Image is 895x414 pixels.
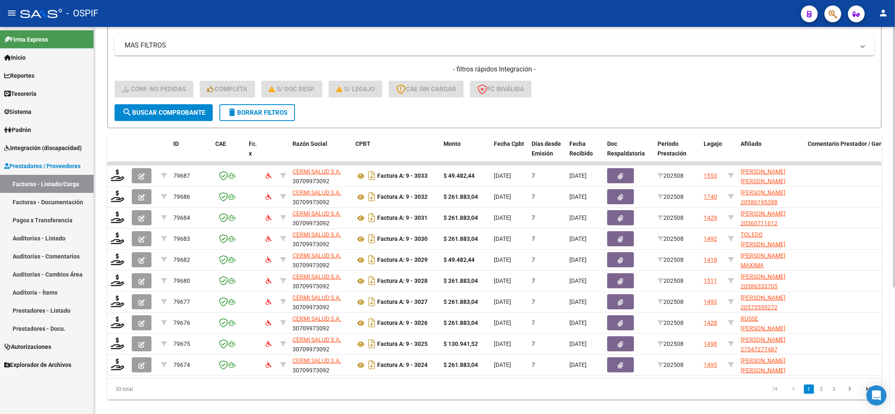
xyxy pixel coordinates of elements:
span: Monto [444,140,461,147]
span: Fecha Cpbt [494,140,524,147]
a: 3 [829,385,839,394]
span: Legajo [704,140,722,147]
i: Descargar documento [366,337,377,351]
datatable-header-cell: Días desde Emisión [528,135,566,172]
datatable-header-cell: Fecha Recibido [566,135,604,172]
div: 1553 [704,171,717,181]
span: 79674 [173,361,190,368]
span: 7 [532,172,535,179]
span: 7 [532,214,535,221]
div: 30709973092 [292,293,349,311]
strong: Factura A: 9 - 3025 [377,341,428,348]
mat-panel-title: MAS FILTROS [125,41,854,50]
span: CERMI SALUD S.A. [292,189,341,196]
strong: Factura A: 9 - 3024 [377,362,428,369]
strong: Factura A: 9 - 3032 [377,194,428,200]
span: [DATE] [494,298,511,305]
datatable-header-cell: Fecha Cpbt [491,135,528,172]
span: 79680 [173,277,190,284]
span: CERMI SALUD S.A. [292,336,341,343]
span: [PERSON_NAME] 20575559272 [741,294,785,311]
li: page 3 [828,382,840,396]
datatable-header-cell: CAE [212,135,245,172]
span: Padrón [4,125,31,134]
i: Descargar documento [366,295,377,309]
span: 7 [532,298,535,305]
datatable-header-cell: CPBT [352,135,440,172]
span: 7 [532,193,535,200]
button: Borrar Filtros [219,104,295,121]
strong: Factura A: 9 - 3027 [377,299,428,306]
span: 202508 [658,340,684,347]
span: [DATE] [494,340,511,347]
span: - OSPIF [66,4,98,23]
div: Open Intercom Messenger [866,385,887,406]
span: RUSSE [PERSON_NAME] 23551619389 [741,315,785,341]
span: [DATE] [569,172,587,179]
div: 1429 [704,213,717,223]
button: S/ Doc Resp. [261,81,323,98]
i: Descargar documento [366,253,377,266]
strong: $ 261.883,04 [444,298,478,305]
span: 79675 [173,340,190,347]
span: Razón Social [292,140,327,147]
span: CERMI SALUD S.A. [292,231,341,238]
button: CAE SIN CARGAR [389,81,464,98]
span: S/ Doc Resp. [269,85,315,93]
div: 30709973092 [292,167,349,185]
i: Descargar documento [366,274,377,287]
span: CERMI SALUD S.A. [292,315,341,322]
div: 30709973092 [292,335,349,353]
span: CAE [215,140,226,147]
div: 1428 [704,318,717,328]
span: 79682 [173,256,190,263]
span: Firma Express [4,35,48,44]
a: go to next page [842,385,858,394]
span: [DATE] [569,193,587,200]
span: Sistema [4,107,31,116]
i: Descargar documento [366,316,377,330]
span: [DATE] [569,319,587,326]
span: CERMI SALUD S.A. [292,252,341,259]
span: [DATE] [569,256,587,263]
span: Buscar Comprobante [122,109,205,116]
a: 1 [804,385,814,394]
strong: $ 261.883,04 [444,277,478,284]
span: CERMI SALUD S.A. [292,294,341,301]
div: 30709973092 [292,356,349,374]
i: Descargar documento [366,211,377,224]
span: Borrar Filtros [227,109,287,116]
span: 202508 [658,319,684,326]
span: Afiliado [741,140,762,147]
datatable-header-cell: ID [170,135,212,172]
strong: $ 261.883,04 [444,361,478,368]
span: 7 [532,319,535,326]
span: 202508 [658,256,684,263]
datatable-header-cell: Monto [440,135,491,172]
datatable-header-cell: Legajo [700,135,725,172]
span: Prestadores / Proveedores [4,161,81,171]
strong: $ 130.941,52 [444,340,478,347]
strong: Factura A: 9 - 3030 [377,236,428,243]
datatable-header-cell: Fc. x [245,135,262,172]
div: 30709973092 [292,272,349,290]
span: [DATE] [569,298,587,305]
span: [PERSON_NAME] [PERSON_NAME] 20550679370 [741,168,785,194]
i: Descargar documento [366,190,377,203]
i: Descargar documento [366,169,377,182]
span: [DATE] [569,340,587,347]
strong: Factura A: 9 - 3029 [377,257,428,264]
span: [DATE] [569,277,587,284]
span: [PERSON_NAME] 20586195388 [741,189,785,206]
mat-icon: search [122,107,132,117]
span: [DATE] [494,172,511,179]
a: go to first page [767,385,783,394]
div: 1492 [704,234,717,244]
span: Explorador de Archivos [4,360,71,369]
span: S/ legajo [336,85,375,93]
span: Fc. x [249,140,257,157]
span: Inicio [4,53,26,62]
span: CPBT [355,140,371,147]
strong: Factura A: 9 - 3031 [377,215,428,222]
span: [DATE] [569,214,587,221]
